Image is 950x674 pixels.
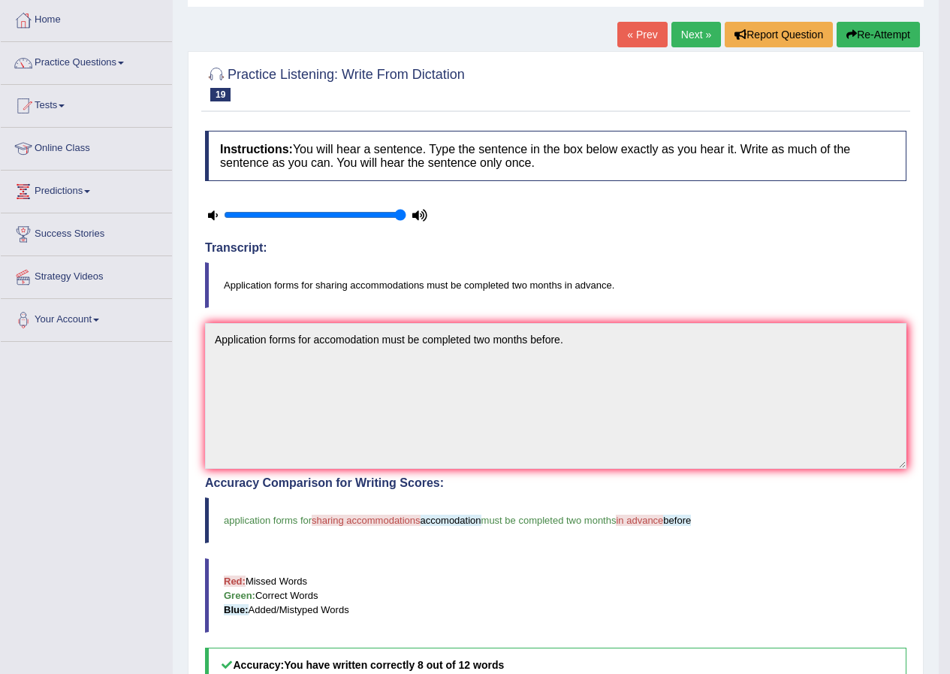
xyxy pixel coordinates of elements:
span: must be completed two months [481,515,617,526]
blockquote: Missed Words Correct Words Added/Mistyped Words [205,558,906,633]
button: Report Question [725,22,833,47]
h4: You will hear a sentence. Type the sentence in the box below exactly as you hear it. Write as muc... [205,131,906,181]
button: Re-Attempt [837,22,920,47]
a: Strategy Videos [1,256,172,294]
a: Tests [1,85,172,122]
h4: Transcript: [205,241,906,255]
span: accomodation [421,515,481,526]
b: You have written correctly 8 out of 12 words [284,659,504,671]
a: Your Account [1,299,172,337]
span: application forms for [224,515,312,526]
a: Online Class [1,128,172,165]
span: 19 [210,88,231,101]
b: Green: [224,590,255,601]
span: before [663,515,691,526]
a: Predictions [1,171,172,208]
b: Blue: [224,604,249,615]
b: Red: [224,576,246,587]
span: sharing accommodations [312,515,421,526]
blockquote: Application forms for sharing accommodations must be completed two months in advance. [205,262,906,308]
a: Next » [671,22,721,47]
b: Instructions: [220,143,293,156]
a: Success Stories [1,213,172,251]
a: Practice Questions [1,42,172,80]
h4: Accuracy Comparison for Writing Scores: [205,476,906,490]
a: « Prev [617,22,667,47]
h2: Practice Listening: Write From Dictation [205,64,465,101]
span: in advance [616,515,663,526]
